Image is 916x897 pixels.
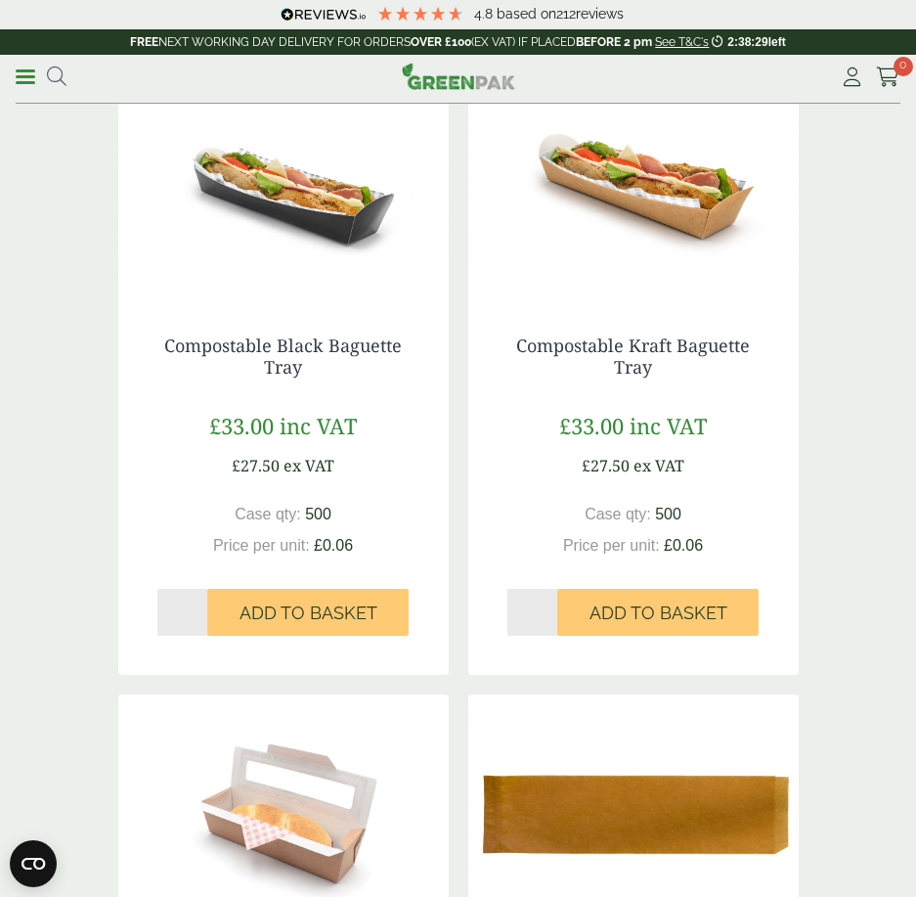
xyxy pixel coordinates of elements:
span: ex VAT [284,455,334,476]
span: £33.00 [559,411,624,440]
a: 0 [876,63,900,92]
span: £27.50 [232,455,280,476]
span: left [768,35,786,49]
span: inc VAT [280,411,357,440]
img: baguette tray [468,52,799,296]
span: £0.06 [664,537,703,554]
img: REVIEWS.io [281,8,366,22]
button: Add to Basket [207,589,409,636]
span: 2:38:29 [727,35,767,49]
span: Case qty: [585,506,651,522]
button: Add to Basket [557,589,759,636]
a: Compostable Kraft Baguette Tray [516,334,750,379]
img: GreenPak Supplies [402,63,515,90]
span: ex VAT [633,455,684,476]
span: 4.8 [474,6,497,22]
span: Add to Basket [589,603,727,624]
span: £0.06 [314,537,353,554]
span: £33.00 [209,411,274,440]
span: Price per unit: [213,537,310,554]
div: 4.79 Stars [376,5,464,22]
span: Price per unit: [563,537,660,554]
i: My Account [840,67,864,87]
strong: FREE [130,35,158,49]
a: See T&C's [655,35,709,49]
span: reviews [576,6,624,22]
img: baguette tray [118,52,449,296]
i: Cart [876,67,900,87]
strong: OVER £100 [411,35,471,49]
span: inc VAT [630,411,707,440]
span: Case qty: [235,506,301,522]
span: 500 [655,506,681,522]
a: Compostable Black Baguette Tray [164,334,402,379]
span: 500 [305,506,331,522]
button: Open CMP widget [10,840,57,887]
span: 212 [556,6,576,22]
span: 0 [894,57,913,76]
span: Add to Basket [240,603,377,624]
span: £27.50 [582,455,630,476]
strong: BEFORE 2 pm [576,35,652,49]
span: Based on [497,6,556,22]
